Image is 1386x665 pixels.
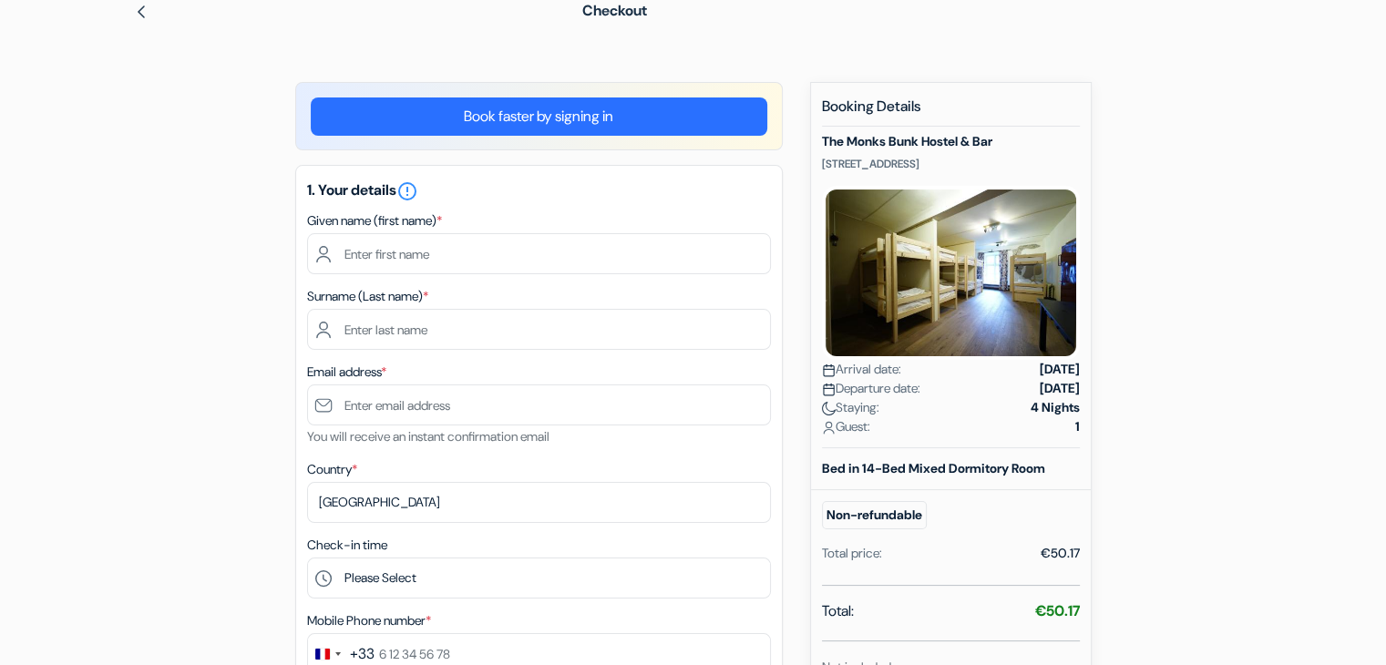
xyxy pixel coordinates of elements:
strong: 4 Nights [1031,398,1080,417]
span: Checkout [582,1,647,20]
a: error_outline [396,180,418,199]
h5: 1. Your details [307,180,771,202]
div: +33 [350,643,375,665]
img: left_arrow.svg [134,5,149,19]
label: Email address [307,363,386,382]
div: Total price: [822,544,882,563]
a: Book faster by signing in [311,97,767,136]
p: [STREET_ADDRESS] [822,157,1080,171]
small: You will receive an instant confirmation email [307,428,549,445]
span: Staying: [822,398,879,417]
strong: [DATE] [1040,379,1080,398]
input: Enter first name [307,233,771,274]
div: €50.17 [1041,544,1080,563]
span: Total: [822,600,854,622]
strong: [DATE] [1040,360,1080,379]
label: Check-in time [307,536,387,555]
input: Enter last name [307,309,771,350]
small: Non-refundable [822,501,927,529]
i: error_outline [396,180,418,202]
h5: Booking Details [822,97,1080,127]
b: Bed in 14-Bed Mixed Dormitory Room [822,460,1045,476]
img: calendar.svg [822,383,836,396]
input: Enter email address [307,384,771,425]
h5: The Monks Bunk Hostel & Bar [822,134,1080,149]
label: Mobile Phone number [307,611,431,630]
span: Guest: [822,417,870,436]
img: calendar.svg [822,363,836,377]
img: user_icon.svg [822,421,836,435]
strong: €50.17 [1035,601,1080,620]
img: moon.svg [822,402,836,415]
label: Country [307,460,357,479]
label: Surname (Last name) [307,287,428,306]
span: Arrival date: [822,360,901,379]
span: Departure date: [822,379,920,398]
strong: 1 [1075,417,1080,436]
label: Given name (first name) [307,211,442,230]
